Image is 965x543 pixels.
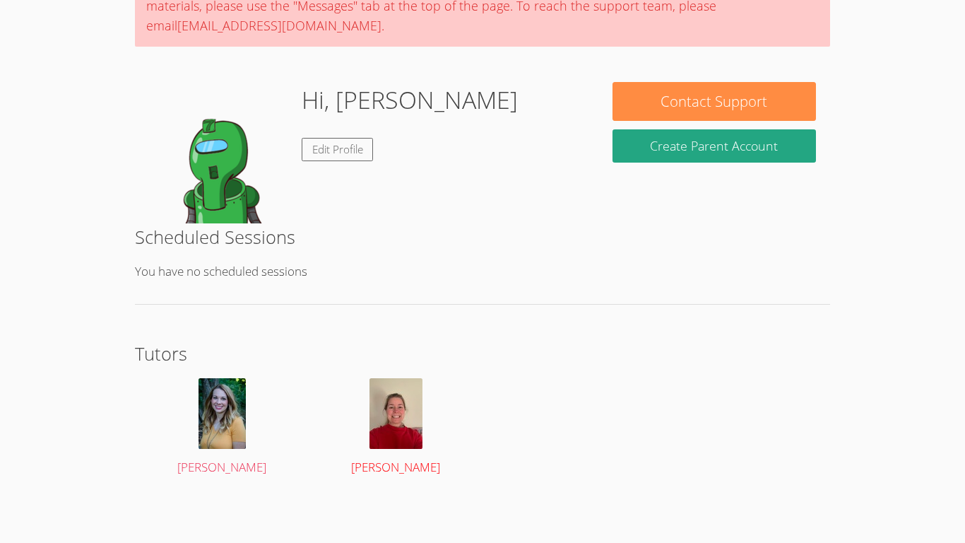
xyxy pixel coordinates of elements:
a: Edit Profile [302,138,374,161]
img: default.png [149,82,290,223]
h1: Hi, [PERSON_NAME] [302,82,518,118]
span: [PERSON_NAME] [177,459,266,475]
h2: Tutors [135,340,830,367]
a: [PERSON_NAME] [149,378,295,478]
img: avatar.png [369,378,422,449]
button: Create Parent Account [612,129,816,163]
img: avatar.png [199,378,246,449]
button: Contact Support [612,82,816,121]
p: You have no scheduled sessions [135,262,830,282]
h2: Scheduled Sessions [135,223,830,250]
a: [PERSON_NAME] [323,378,469,478]
span: [PERSON_NAME] [351,459,440,475]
